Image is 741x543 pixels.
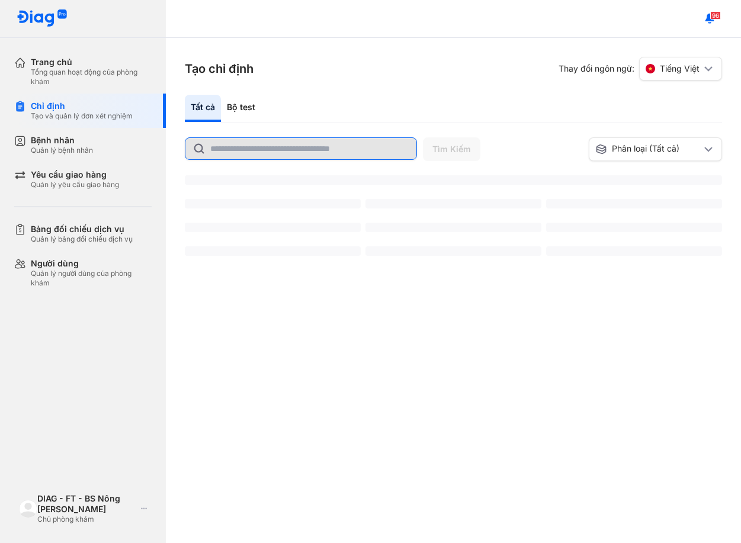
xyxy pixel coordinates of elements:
[31,180,119,189] div: Quản lý yêu cầu giao hàng
[31,234,133,244] div: Quản lý bảng đối chiếu dịch vụ
[31,111,133,121] div: Tạo và quản lý đơn xét nghiệm
[31,269,152,288] div: Quản lý người dùng của phòng khám
[31,169,119,180] div: Yêu cầu giao hàng
[31,258,152,269] div: Người dùng
[365,246,541,256] span: ‌
[17,9,68,28] img: logo
[365,199,541,208] span: ‌
[546,246,722,256] span: ‌
[546,223,722,232] span: ‌
[221,95,261,122] div: Bộ test
[185,199,361,208] span: ‌
[19,500,37,518] img: logo
[185,223,361,232] span: ‌
[185,60,254,77] h3: Tạo chỉ định
[31,101,133,111] div: Chỉ định
[185,175,722,185] span: ‌
[365,223,541,232] span: ‌
[423,137,480,161] button: Tìm Kiếm
[37,515,136,524] div: Chủ phòng khám
[31,146,93,155] div: Quản lý bệnh nhân
[185,95,221,122] div: Tất cả
[559,57,722,81] div: Thay đổi ngôn ngữ:
[37,493,136,515] div: DIAG - FT - BS Nông [PERSON_NAME]
[546,199,722,208] span: ‌
[31,135,93,146] div: Bệnh nhân
[185,246,361,256] span: ‌
[710,11,721,20] span: 96
[31,57,152,68] div: Trang chủ
[31,68,152,86] div: Tổng quan hoạt động của phòng khám
[31,224,133,234] div: Bảng đối chiếu dịch vụ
